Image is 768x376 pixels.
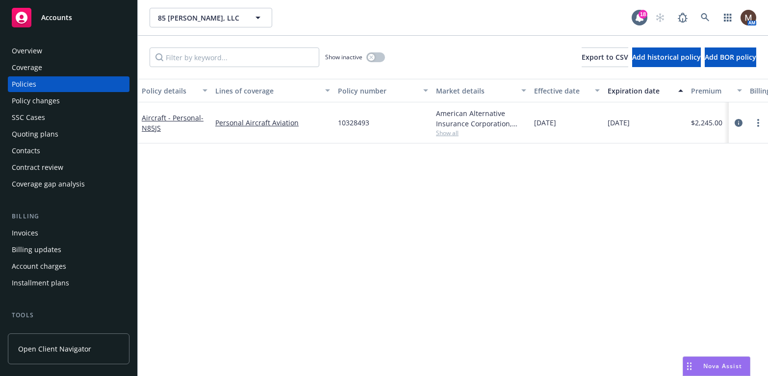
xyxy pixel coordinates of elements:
[8,60,129,75] a: Coverage
[632,52,701,62] span: Add historical policy
[695,8,715,27] a: Search
[608,86,672,96] div: Expiration date
[12,143,40,159] div: Contacts
[436,129,526,137] span: Show all
[334,79,432,102] button: Policy number
[608,117,630,128] span: [DATE]
[12,93,60,109] div: Policy changes
[741,10,756,25] img: photo
[432,79,530,102] button: Market details
[211,79,334,102] button: Lines of coverage
[703,362,742,370] span: Nova Assist
[8,176,129,192] a: Coverage gap analysis
[215,117,330,128] a: Personal Aircraft Aviation
[8,242,129,258] a: Billing updates
[632,47,701,67] button: Add historical policy
[691,117,722,128] span: $2,245.00
[530,79,604,102] button: Effective date
[12,110,45,125] div: SSC Cases
[12,126,58,142] div: Quoting plans
[687,79,746,102] button: Premium
[12,275,69,291] div: Installment plans
[142,113,204,133] a: Aircraft - Personal
[8,93,129,109] a: Policy changes
[150,47,319,67] input: Filter by keyword...
[718,8,738,27] a: Switch app
[534,117,556,128] span: [DATE]
[12,176,85,192] div: Coverage gap analysis
[8,275,129,291] a: Installment plans
[142,86,197,96] div: Policy details
[12,60,42,75] div: Coverage
[691,86,731,96] div: Premium
[18,344,91,354] span: Open Client Navigator
[8,258,129,274] a: Account charges
[12,242,61,258] div: Billing updates
[8,160,129,175] a: Contract review
[582,52,628,62] span: Export to CSV
[683,357,695,376] div: Drag to move
[705,47,756,67] button: Add BOR policy
[338,117,369,128] span: 10328493
[8,225,129,241] a: Invoices
[705,52,756,62] span: Add BOR policy
[683,356,750,376] button: Nova Assist
[158,13,243,23] span: 85 [PERSON_NAME], LLC
[8,76,129,92] a: Policies
[325,53,362,61] span: Show inactive
[8,110,129,125] a: SSC Cases
[12,76,36,92] div: Policies
[338,86,417,96] div: Policy number
[733,117,744,129] a: circleInformation
[8,126,129,142] a: Quoting plans
[8,310,129,320] div: Tools
[138,79,211,102] button: Policy details
[436,86,515,96] div: Market details
[8,43,129,59] a: Overview
[41,14,72,22] span: Accounts
[673,8,692,27] a: Report a Bug
[8,211,129,221] div: Billing
[12,258,66,274] div: Account charges
[12,324,53,340] div: Manage files
[12,43,42,59] div: Overview
[752,117,764,129] a: more
[604,79,687,102] button: Expiration date
[12,225,38,241] div: Invoices
[150,8,272,27] button: 85 [PERSON_NAME], LLC
[8,4,129,31] a: Accounts
[215,86,319,96] div: Lines of coverage
[142,113,204,133] span: - N85JS
[534,86,589,96] div: Effective date
[639,10,647,19] div: 18
[436,108,526,129] div: American Alternative Insurance Corporation, [GEOGRAPHIC_DATA] Re, Global Aerospace Inc
[650,8,670,27] a: Start snowing
[8,143,129,159] a: Contacts
[8,324,129,340] a: Manage files
[582,47,628,67] button: Export to CSV
[12,160,63,175] div: Contract review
